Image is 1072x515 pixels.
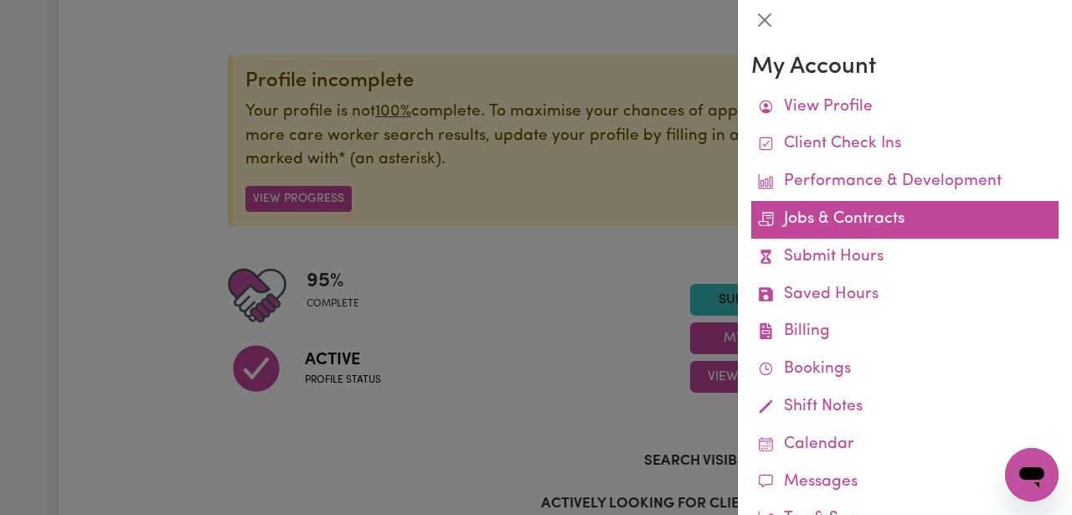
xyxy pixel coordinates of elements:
[751,126,1059,163] a: Client Check Ins
[751,89,1059,126] a: View Profile
[751,276,1059,314] a: Saved Hours
[751,163,1059,201] a: Performance & Development
[751,239,1059,276] a: Submit Hours
[751,351,1059,389] a: Bookings
[751,54,1059,82] h3: My Account
[751,201,1059,239] a: Jobs & Contracts
[751,426,1059,464] a: Calendar
[751,464,1059,502] a: Messages
[1005,448,1059,502] iframe: Button to launch messaging window
[751,389,1059,426] a: Shift Notes
[751,7,778,33] button: Close
[751,313,1059,351] a: Billing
